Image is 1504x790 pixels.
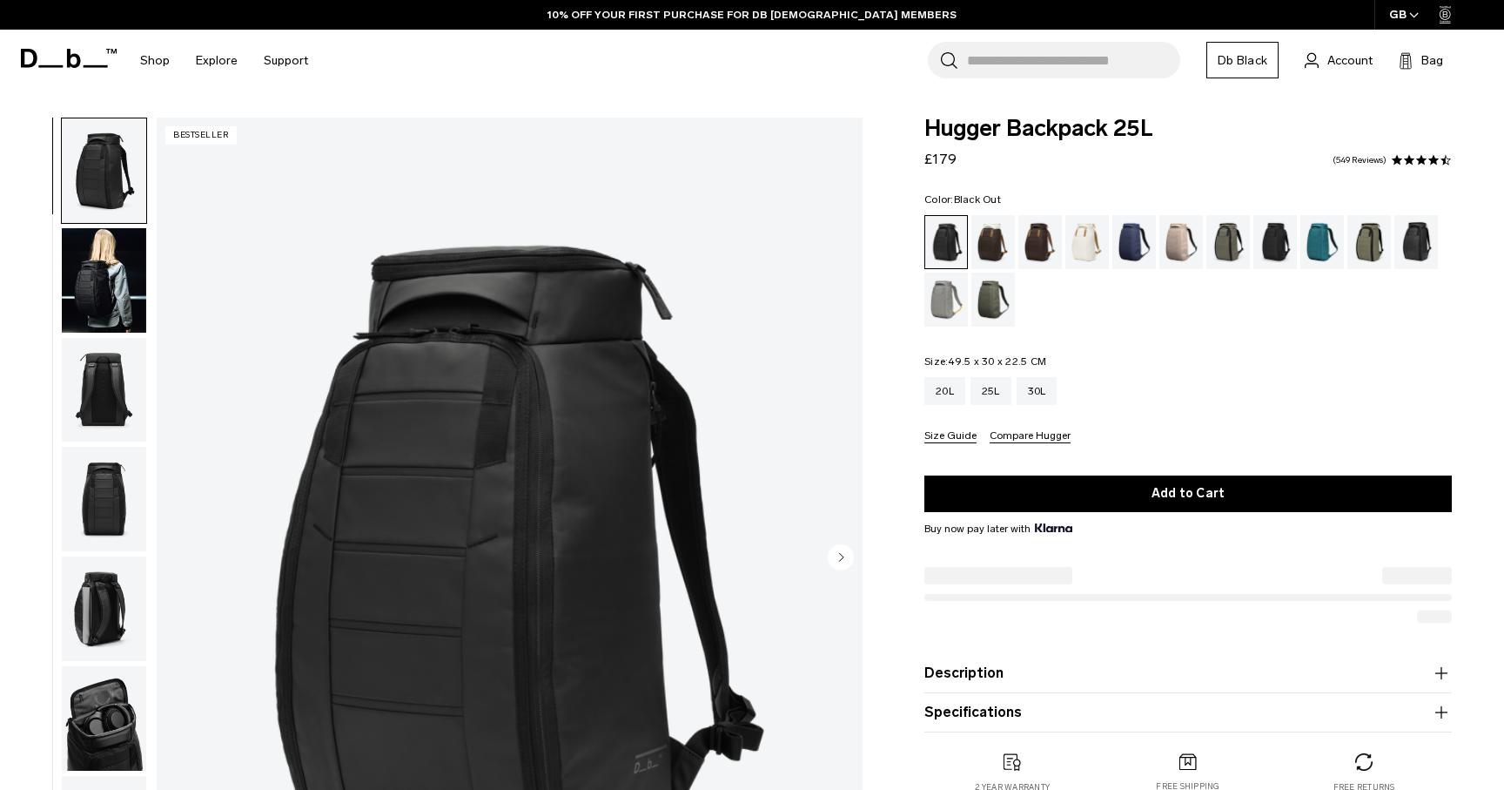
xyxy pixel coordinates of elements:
[990,430,1071,443] button: Compare Hugger
[924,273,968,327] a: Sand Grey
[924,194,1001,205] legend: Color:
[924,215,968,269] a: Black Out
[924,702,1452,723] button: Specifications
[924,118,1452,140] span: Hugger Backpack 25L
[1035,523,1072,532] img: {"height" => 20, "alt" => "Klarna"}
[62,338,146,442] img: Hugger Backpack 25L Black Out
[954,193,1001,206] span: Black Out
[1333,156,1386,165] a: 549 reviews
[127,30,321,91] nav: Main Navigation
[1394,215,1438,269] a: Reflective Black
[1399,50,1443,71] button: Bag
[828,544,854,573] button: Next slide
[62,557,146,661] img: Hugger Backpack 25L Black Out
[1112,215,1156,269] a: Blue Hour
[1065,215,1109,269] a: Oatmilk
[924,356,1046,367] legend: Size:
[971,215,1015,269] a: Cappuccino
[62,118,146,223] img: Hugger Backpack 25L Black Out
[61,118,147,224] button: Hugger Backpack 25L Black Out
[1327,51,1373,70] span: Account
[924,377,965,405] a: 20L
[165,126,237,145] p: Bestseller
[1206,215,1250,269] a: Forest Green
[970,377,1011,405] a: 25L
[1300,215,1344,269] a: Midnight Teal
[61,227,147,334] button: Hugger Backpack 25L Black Out
[971,273,1015,327] a: Moss Green
[1305,50,1373,71] a: Account
[61,446,147,552] button: Hugger Backpack 25L Black Out
[62,666,146,771] img: Hugger Backpack 25L Black Out
[264,30,308,91] a: Support
[1017,377,1057,405] a: 30L
[61,665,147,772] button: Hugger Backpack 25L Black Out
[924,663,1452,684] button: Description
[140,30,170,91] a: Shop
[1206,42,1279,78] a: Db Black
[196,30,238,91] a: Explore
[61,556,147,662] button: Hugger Backpack 25L Black Out
[1159,215,1203,269] a: Fogbow Beige
[948,355,1046,368] span: 49.5 x 30 x 22.5 CM
[62,228,146,333] img: Hugger Backpack 25L Black Out
[924,151,957,167] span: £179
[924,430,977,443] button: Size Guide
[61,337,147,443] button: Hugger Backpack 25L Black Out
[924,476,1452,512] button: Add to Cart
[924,521,1072,537] span: Buy now pay later with
[1253,215,1297,269] a: Charcoal Grey
[62,447,146,551] img: Hugger Backpack 25L Black Out
[1347,215,1391,269] a: Mash Green
[547,7,957,23] a: 10% OFF YOUR FIRST PURCHASE FOR DB [DEMOGRAPHIC_DATA] MEMBERS
[1421,51,1443,70] span: Bag
[1018,215,1062,269] a: Espresso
